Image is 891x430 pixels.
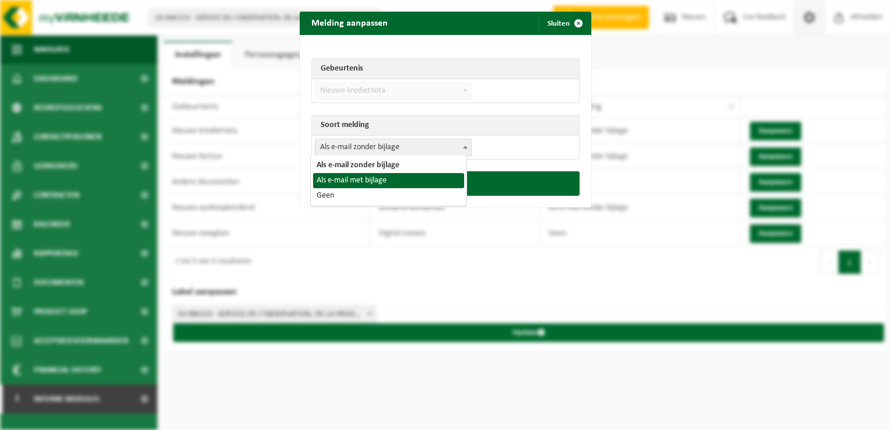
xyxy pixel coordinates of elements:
[313,158,464,173] li: Als e-mail zonder bijlage
[300,12,399,34] h2: Melding aanpassen
[315,139,472,156] span: Als e-mail zonder bijlage
[538,12,590,35] button: Sluiten
[312,59,579,79] th: Gebeurtenis
[313,188,464,203] li: Geen
[313,173,464,188] li: Als e-mail met bijlage
[315,83,471,99] span: Nieuwe kredietnota
[312,115,579,136] th: Soort melding
[315,82,472,100] span: Nieuwe kredietnota
[315,139,471,156] span: Als e-mail zonder bijlage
